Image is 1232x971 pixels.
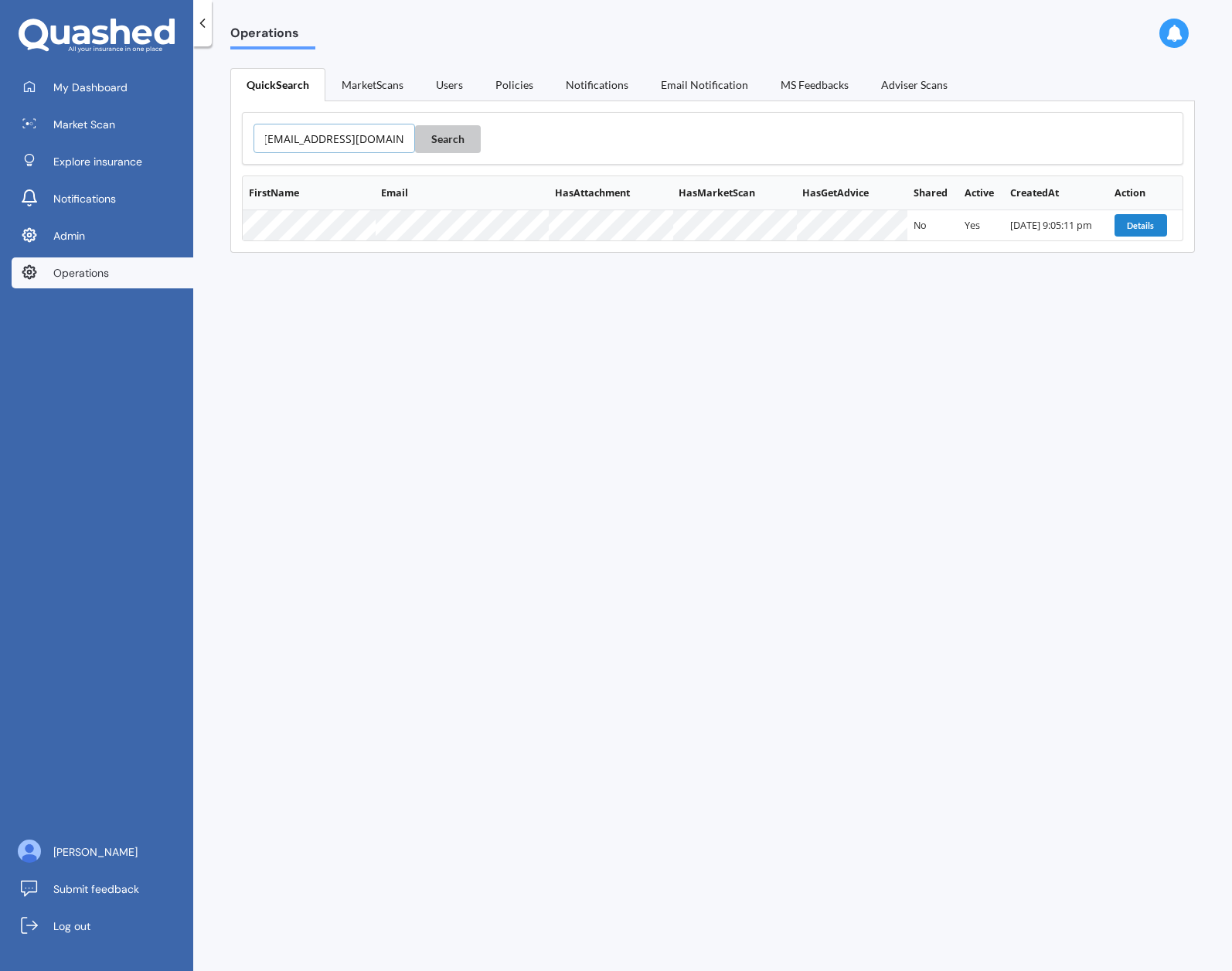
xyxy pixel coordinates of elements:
th: Shared [907,176,958,210]
th: Action [1108,176,1183,210]
span: Market Scan [53,117,115,132]
a: Admin [12,220,193,251]
th: Email [376,176,550,210]
a: Notifications [12,183,193,214]
th: HasGetAdvice [797,176,908,210]
img: ALV-UjU6YHOUIM1AGx_4vxbOkaOq-1eqc8a3URkVIJkc_iWYmQ98kTe7fc9QMVOBV43MoXmOPfWPN7JjnmUwLuIGKVePaQgPQ... [18,840,41,863]
a: MarketScans [325,68,420,101]
a: Explore insurance [12,146,193,177]
td: Yes [958,210,1004,240]
span: My Dashboard [53,80,128,95]
span: Operations [230,26,315,46]
a: Log out [12,911,193,942]
span: Notifications [53,191,116,206]
a: Notifications [550,68,645,101]
a: Operations [12,257,193,288]
th: HasMarketScan [673,176,797,210]
span: [PERSON_NAME] [53,844,138,860]
button: Details [1115,214,1167,236]
a: My Dashboard [12,72,193,103]
a: Market Scan [12,109,193,140]
a: Details [1115,219,1169,232]
button: Search [415,125,481,153]
a: QuickSearch [230,68,325,101]
a: Email Notification [645,68,764,101]
th: FirstName [243,176,376,210]
a: Submit feedback [12,874,193,905]
a: Adviser Scans [865,68,964,101]
td: No [907,210,958,240]
th: HasAttachment [549,176,672,210]
span: Log out [53,918,90,934]
span: Admin [53,228,85,244]
a: MS Feedbacks [764,68,865,101]
td: [DATE] 9:05:11 pm [1004,210,1108,240]
a: [PERSON_NAME] [12,836,193,867]
span: Submit feedback [53,881,139,897]
span: Operations [53,265,109,281]
th: Active [958,176,1004,210]
a: Users [420,68,479,101]
a: Policies [479,68,550,101]
input: Type email to search... [254,124,415,153]
th: CreatedAt [1004,176,1108,210]
span: Explore insurance [53,154,142,169]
